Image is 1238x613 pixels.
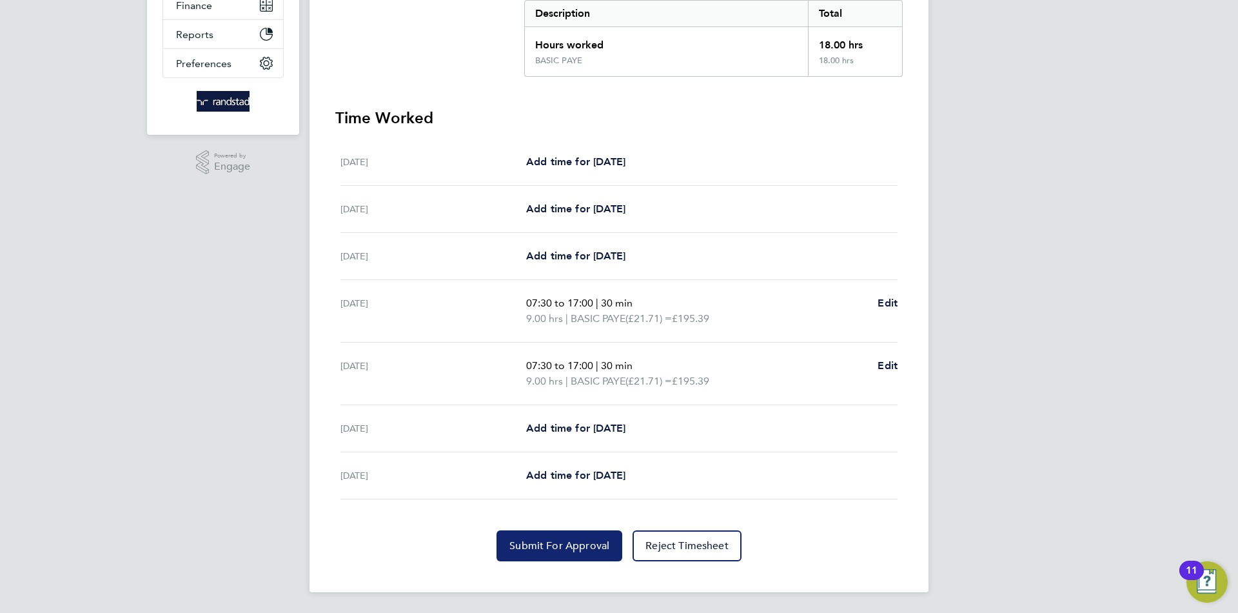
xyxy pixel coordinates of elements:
a: Add time for [DATE] [526,201,625,217]
button: Reports [163,20,283,48]
span: 07:30 to 17:00 [526,359,593,372]
span: BASIC PAYE [571,374,625,389]
span: Reject Timesheet [645,539,729,552]
span: | [565,312,568,325]
span: £195.39 [672,375,709,387]
span: 9.00 hrs [526,312,563,325]
div: [DATE] [340,296,526,327]
span: Reports [176,28,213,41]
a: Edit [878,296,898,311]
div: 18.00 hrs [808,55,902,76]
span: Add time for [DATE] [526,250,625,262]
div: Hours worked [525,27,808,55]
div: Total [808,1,902,26]
div: [DATE] [340,248,526,264]
span: Edit [878,297,898,309]
a: Edit [878,358,898,374]
div: 11 [1186,570,1197,587]
a: Add time for [DATE] [526,154,625,170]
div: Description [525,1,808,26]
span: Submit For Approval [509,539,609,552]
img: randstad-logo-retina.png [197,91,250,112]
span: Add time for [DATE] [526,203,625,215]
span: 9.00 hrs [526,375,563,387]
div: [DATE] [340,154,526,170]
div: [DATE] [340,358,526,389]
span: 30 min [601,359,633,372]
span: £195.39 [672,312,709,325]
span: (£21.71) = [625,375,672,387]
span: Add time for [DATE] [526,469,625,481]
button: Reject Timesheet [633,530,742,561]
button: Open Resource Center, 11 new notifications [1186,561,1228,603]
a: Add time for [DATE] [526,421,625,436]
a: Add time for [DATE] [526,468,625,483]
div: [DATE] [340,421,526,436]
div: [DATE] [340,201,526,217]
div: BASIC PAYE [535,55,582,66]
span: 07:30 to 17:00 [526,297,593,309]
span: Add time for [DATE] [526,156,625,168]
a: Powered byEngage [196,150,251,175]
div: 18.00 hrs [808,27,902,55]
button: Preferences [163,49,283,77]
span: | [596,297,598,309]
span: | [596,359,598,372]
div: [DATE] [340,468,526,483]
span: | [565,375,568,387]
a: Add time for [DATE] [526,248,625,264]
a: Go to home page [162,91,284,112]
span: Powered by [214,150,250,161]
span: (£21.71) = [625,312,672,325]
h3: Time Worked [335,108,903,128]
span: Engage [214,161,250,172]
span: 30 min [601,297,633,309]
button: Submit For Approval [496,530,622,561]
span: Preferences [176,57,231,70]
span: Add time for [DATE] [526,422,625,434]
span: BASIC PAYE [571,311,625,327]
span: Edit [878,359,898,372]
